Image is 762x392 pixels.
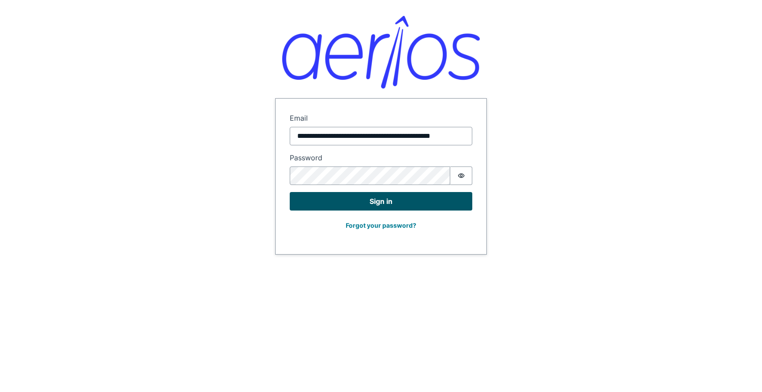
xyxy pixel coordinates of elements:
button: Sign in [290,192,472,211]
img: Aerios logo [282,16,480,89]
label: Email [290,113,472,123]
button: Forgot your password? [340,218,422,233]
label: Password [290,152,472,163]
button: Show password [450,166,472,185]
